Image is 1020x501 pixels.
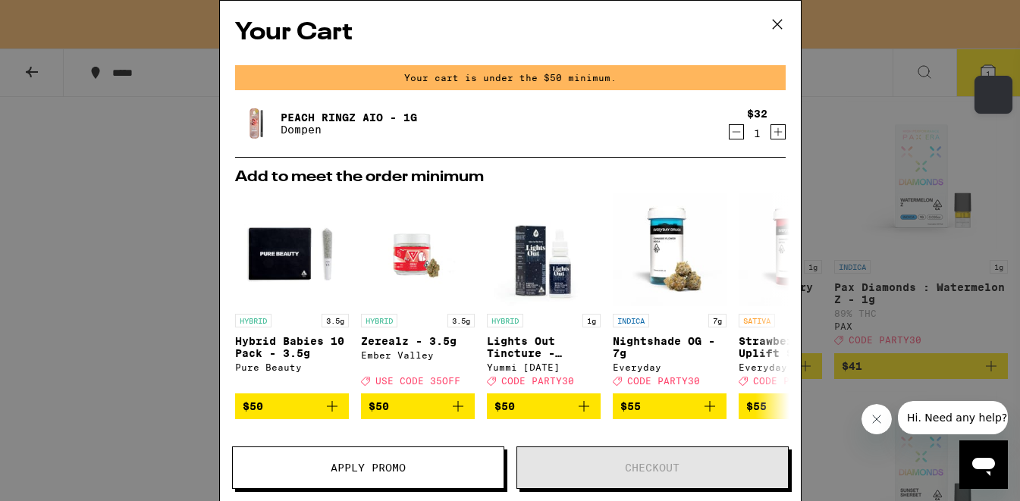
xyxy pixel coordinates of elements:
[959,440,1008,489] iframe: Button to launch messaging window
[487,193,601,393] a: Open page for Lights Out Tincture - 1000mg from Yummi Karma
[361,350,475,360] div: Ember Valley
[235,193,349,393] a: Open page for Hybrid Babies 10 Pack - 3.5g from Pure Beauty
[235,335,349,359] p: Hybrid Babies 10 Pack - 3.5g
[613,193,727,306] img: Everyday - Nightshade OG - 7g
[235,102,278,145] img: Peach Ringz AIO - 1g
[739,193,852,306] img: Everyday - Strawberry Uplift Smalls - 7g
[501,376,574,386] span: CODE PARTY30
[627,376,700,386] span: CODE PARTY30
[235,16,786,50] h2: Your Cart
[281,124,417,136] p: Dompen
[331,462,406,473] span: Apply Promo
[516,446,789,489] button: Checkout
[739,193,852,393] a: Open page for Strawberry Uplift Smalls - 7g from Everyday
[747,108,767,120] div: $32
[708,314,727,327] p: 7g
[625,462,679,473] span: Checkout
[613,193,727,393] a: Open page for Nightshade OG - 7g from Everyday
[739,393,852,419] button: Add to bag
[361,393,475,419] button: Add to bag
[613,314,649,327] p: INDICA
[487,335,601,359] p: Lights Out Tincture - 1000mg
[369,400,389,412] span: $50
[235,65,786,90] div: Your cart is under the $50 minimum.
[613,393,727,419] button: Add to bag
[232,446,504,489] button: Apply Promo
[447,314,475,327] p: 3.5g
[862,404,892,434] iframe: Close message
[235,393,349,419] button: Add to bag
[235,193,349,306] img: Pure Beauty - Hybrid Babies 10 Pack - 3.5g
[487,314,523,327] p: HYBRID
[739,314,775,327] p: SATIVA
[322,314,349,327] p: 3.5g
[361,335,475,347] p: Zerealz - 3.5g
[770,124,786,139] button: Increment
[747,127,767,139] div: 1
[361,193,475,306] img: Ember Valley - Zerealz - 3.5g
[361,314,397,327] p: HYBRID
[361,193,475,393] a: Open page for Zerealz - 3.5g from Ember Valley
[487,193,601,306] img: Yummi Karma - Lights Out Tincture - 1000mg
[375,376,460,386] span: USE CODE 35OFF
[746,400,767,412] span: $55
[494,400,515,412] span: $50
[729,124,744,139] button: Decrement
[487,393,601,419] button: Add to bag
[243,400,263,412] span: $50
[487,362,601,372] div: Yummi [DATE]
[739,362,852,372] div: Everyday
[620,400,641,412] span: $55
[281,111,417,124] a: Peach Ringz AIO - 1g
[613,362,727,372] div: Everyday
[582,314,601,327] p: 1g
[235,170,786,185] h2: Add to meet the order minimum
[739,335,852,359] p: Strawberry Uplift Smalls - 7g
[235,362,349,372] div: Pure Beauty
[753,376,826,386] span: CODE PARTY30
[898,401,1008,434] iframe: Message from company
[613,335,727,359] p: Nightshade OG - 7g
